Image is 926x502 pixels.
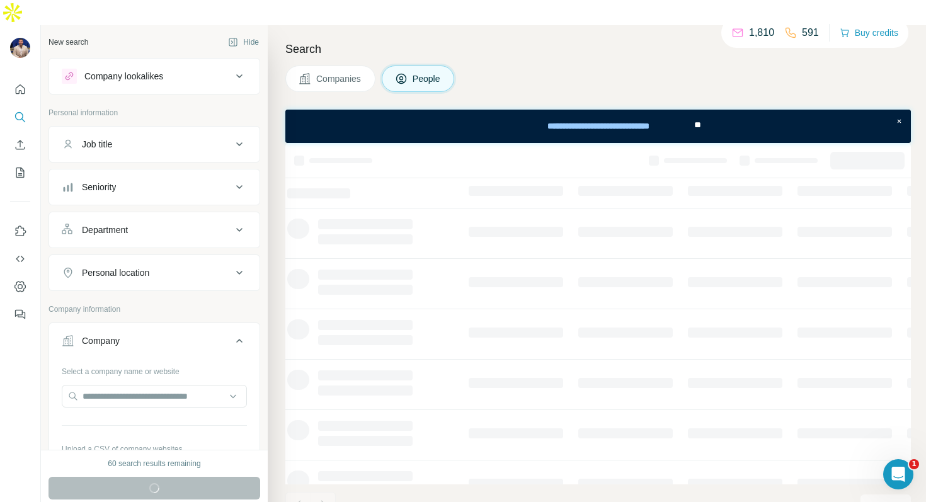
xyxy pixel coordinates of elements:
iframe: Banner [285,110,911,143]
div: Personal location [82,266,149,279]
span: Companies [316,72,362,85]
button: Quick start [10,78,30,101]
button: Department [49,215,260,245]
span: People [413,72,442,85]
div: Select a company name or website [62,361,247,377]
span: 1 [909,459,919,469]
button: Company [49,326,260,361]
div: Department [82,224,128,236]
img: Avatar [10,38,30,58]
div: Company [82,334,120,347]
p: Personal information [49,107,260,118]
div: Job title [82,138,112,151]
p: 1,810 [749,25,774,40]
div: New search [49,37,88,48]
button: Search [10,106,30,128]
button: Personal location [49,258,260,288]
button: Use Surfe on LinkedIn [10,220,30,242]
button: My lists [10,161,30,184]
iframe: Intercom live chat [883,459,913,489]
button: Use Surfe API [10,248,30,270]
button: Company lookalikes [49,61,260,91]
h4: Search [285,40,911,58]
button: Enrich CSV [10,134,30,156]
div: Seniority [82,181,116,193]
button: Seniority [49,172,260,202]
p: 591 [802,25,819,40]
button: Feedback [10,303,30,326]
button: Hide [219,33,268,52]
button: Buy credits [840,24,898,42]
p: Upload a CSV of company websites. [62,443,247,455]
button: Dashboard [10,275,30,298]
p: Company information [49,304,260,315]
div: 60 search results remaining [108,458,200,469]
div: Company lookalikes [84,70,163,83]
button: Job title [49,129,260,159]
